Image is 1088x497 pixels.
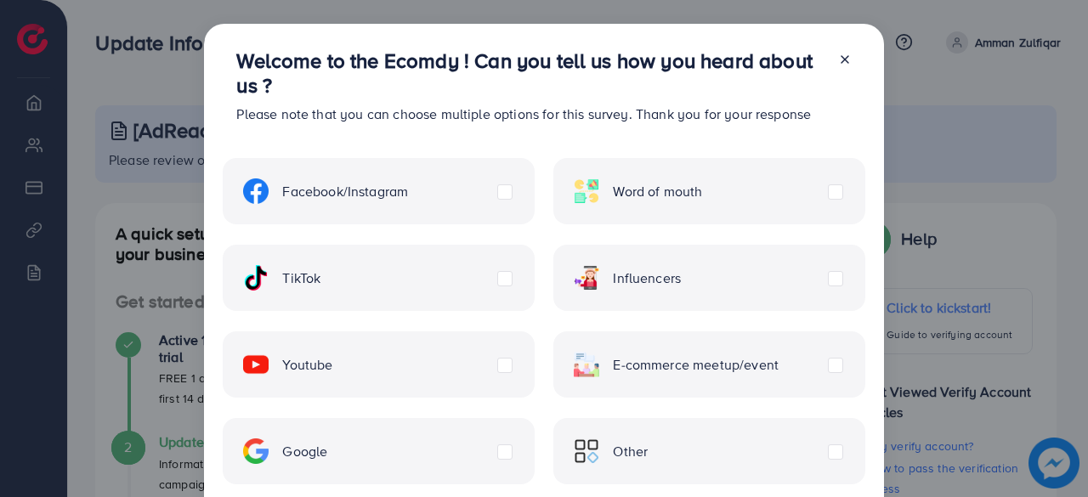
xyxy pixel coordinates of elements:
[574,178,599,204] img: ic-word-of-mouth.a439123d.svg
[282,182,408,201] span: Facebook/Instagram
[574,352,599,377] img: ic-ecommerce.d1fa3848.svg
[236,48,824,98] h3: Welcome to the Ecomdy ! Can you tell us how you heard about us ?
[243,265,269,291] img: ic-tiktok.4b20a09a.svg
[243,178,269,204] img: ic-facebook.134605ef.svg
[613,268,681,288] span: Influencers
[574,438,599,464] img: ic-other.99c3e012.svg
[282,442,327,461] span: Google
[282,355,332,375] span: Youtube
[574,265,599,291] img: ic-influencers.a620ad43.svg
[613,355,779,375] span: E-commerce meetup/event
[243,438,269,464] img: ic-google.5bdd9b68.svg
[236,104,824,124] p: Please note that you can choose multiple options for this survey. Thank you for your response
[613,182,702,201] span: Word of mouth
[282,268,320,288] span: TikTok
[243,352,269,377] img: ic-youtube.715a0ca2.svg
[613,442,648,461] span: Other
